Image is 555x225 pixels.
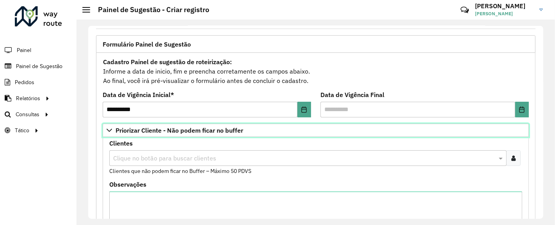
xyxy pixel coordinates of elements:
[456,2,473,18] a: Contato Rápido
[297,102,311,117] button: Choose Date
[515,102,529,117] button: Choose Date
[103,58,232,66] strong: Cadastro Painel de sugestão de roteirização:
[103,57,529,86] div: Informe a data de inicio, fim e preencha corretamente os campos abaixo. Ao final, você irá pré-vi...
[90,5,209,14] h2: Painel de Sugestão - Criar registro
[475,10,534,17] span: [PERSON_NAME]
[15,126,29,135] span: Tático
[116,127,243,133] span: Priorizar Cliente - Não podem ficar no buffer
[16,62,62,70] span: Painel de Sugestão
[109,180,146,189] label: Observações
[320,90,384,99] label: Data de Vigência Final
[109,167,251,175] small: Clientes que não podem ficar no Buffer – Máximo 50 PDVS
[16,94,40,103] span: Relatórios
[103,124,529,137] a: Priorizar Cliente - Não podem ficar no buffer
[103,41,191,47] span: Formulário Painel de Sugestão
[17,46,31,54] span: Painel
[15,78,34,86] span: Pedidos
[103,90,174,99] label: Data de Vigência Inicial
[475,2,534,10] h3: [PERSON_NAME]
[16,110,39,119] span: Consultas
[109,139,133,148] label: Clientes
